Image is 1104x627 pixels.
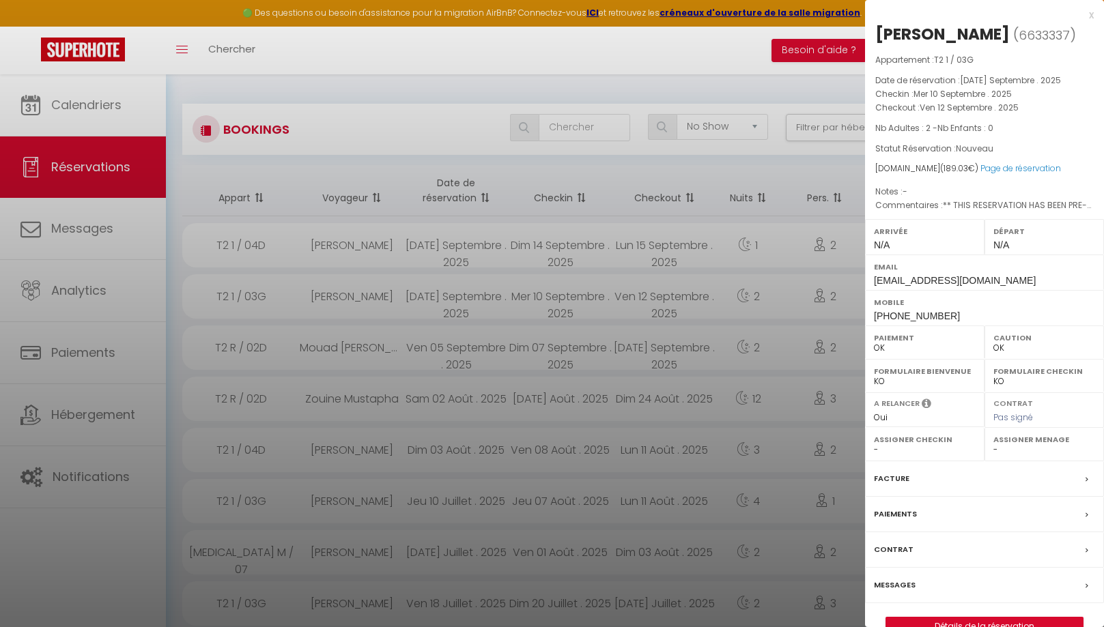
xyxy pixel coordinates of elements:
[874,507,917,521] label: Paiements
[944,162,968,174] span: 189.03
[914,88,1012,100] span: Mer 10 Septembre . 2025
[874,331,976,345] label: Paiement
[993,224,1095,238] label: Départ
[993,398,1033,407] label: Contrat
[993,433,1095,446] label: Assigner Menage
[875,74,1094,87] p: Date de réservation :
[875,142,1094,156] p: Statut Réservation :
[875,199,1094,212] p: Commentaires :
[874,398,920,409] label: A relancer
[874,364,976,378] label: Formulaire Bienvenue
[874,260,1095,274] label: Email
[874,433,976,446] label: Assigner Checkin
[875,87,1094,101] p: Checkin :
[874,239,890,250] span: N/A
[865,7,1094,23] div: x
[11,5,52,46] button: Ouvrir le widget de chat LiveChat
[875,122,993,134] span: Nb Adultes : 2 -
[874,224,976,238] label: Arrivée
[903,186,907,197] span: -
[960,74,1061,86] span: [DATE] Septembre . 2025
[875,23,1010,45] div: [PERSON_NAME]
[937,122,993,134] span: Nb Enfants : 0
[875,185,1094,199] p: Notes :
[920,102,1019,113] span: Ven 12 Septembre . 2025
[874,310,960,321] span: [PHONE_NUMBER]
[980,162,1061,174] a: Page de réservation
[922,398,931,413] i: Sélectionner OUI si vous souhaiter envoyer les séquences de messages post-checkout
[993,239,1009,250] span: N/A
[874,471,909,486] label: Facture
[956,143,993,154] span: Nouveau
[940,162,978,174] span: ( €)
[993,411,1033,423] span: Pas signé
[875,53,1094,67] p: Appartement :
[874,275,1036,286] span: [EMAIL_ADDRESS][DOMAIN_NAME]
[934,54,974,65] span: T2 1 / 03G
[874,578,916,592] label: Messages
[874,542,914,557] label: Contrat
[874,295,1095,309] label: Mobile
[1019,27,1070,44] span: 6633337
[1013,25,1076,44] span: ( )
[993,364,1095,378] label: Formulaire Checkin
[993,331,1095,345] label: Caution
[875,162,1094,175] div: [DOMAIN_NAME]
[1046,566,1094,617] iframe: Chat
[875,101,1094,115] p: Checkout :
